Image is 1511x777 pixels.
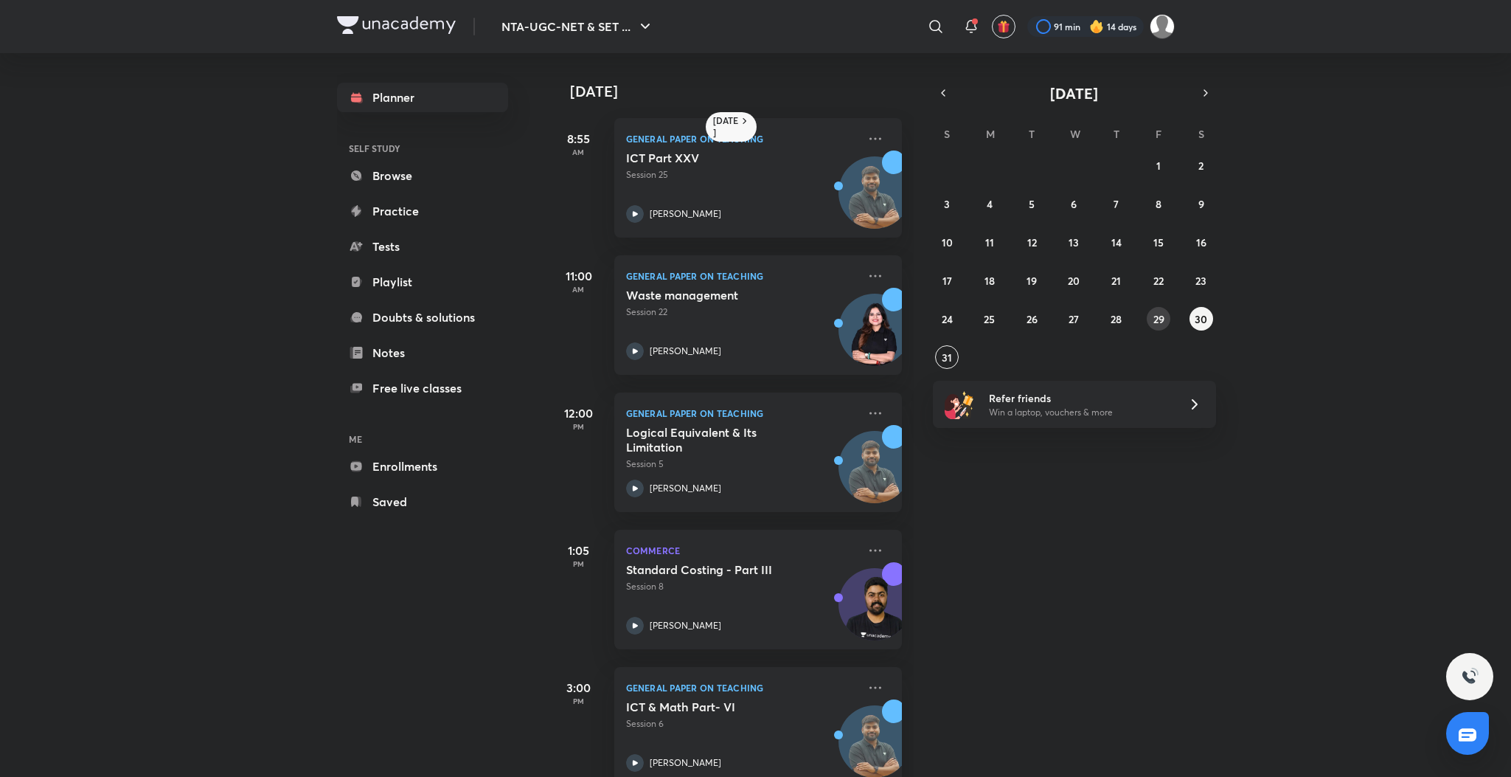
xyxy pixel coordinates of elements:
img: Avatar [839,576,910,647]
button: August 22, 2025 [1147,269,1170,292]
h5: ICT & Math Part- VI [626,700,810,714]
button: August 20, 2025 [1062,269,1086,292]
img: Avatar [839,165,910,235]
button: August 7, 2025 [1105,192,1128,215]
abbr: Wednesday [1070,127,1080,141]
button: August 28, 2025 [1105,307,1128,331]
abbr: Saturday [1198,127,1204,141]
abbr: August 1, 2025 [1156,159,1161,173]
p: Commerce [626,542,858,559]
p: Win a laptop, vouchers & more [989,406,1170,419]
abbr: August 2, 2025 [1198,159,1203,173]
button: August 24, 2025 [935,307,959,331]
abbr: August 20, 2025 [1068,274,1080,288]
a: Doubts & solutions [337,303,508,332]
button: August 18, 2025 [978,269,1001,292]
button: August 14, 2025 [1105,230,1128,254]
a: Enrollments [337,452,508,481]
abbr: August 7, 2025 [1114,197,1119,211]
img: ttu [1461,668,1479,686]
p: Session 8 [626,580,858,593]
h5: Standard Costing - Part III [626,562,810,577]
img: Company Logo [337,16,456,34]
abbr: Sunday [944,127,950,141]
h5: 8:55 [549,130,608,148]
abbr: August 16, 2025 [1196,235,1206,249]
button: August 27, 2025 [1062,307,1086,331]
a: Browse [337,161,508,190]
button: August 21, 2025 [1105,269,1128,292]
h6: Refer friends [989,390,1170,406]
h5: 11:00 [549,267,608,285]
button: August 15, 2025 [1147,230,1170,254]
button: August 31, 2025 [935,345,959,369]
p: Session 6 [626,717,858,731]
img: Avatar [839,302,910,373]
button: August 5, 2025 [1020,192,1043,215]
h6: [DATE] [713,115,739,139]
abbr: August 11, 2025 [985,235,994,249]
a: Practice [337,196,508,226]
p: [PERSON_NAME] [650,345,721,358]
button: August 12, 2025 [1020,230,1043,254]
h5: 12:00 [549,404,608,422]
button: August 11, 2025 [978,230,1001,254]
abbr: August 6, 2025 [1071,197,1077,211]
abbr: August 29, 2025 [1153,312,1164,326]
abbr: August 3, 2025 [944,197,950,211]
abbr: August 9, 2025 [1198,197,1204,211]
h5: 1:05 [549,542,608,559]
a: Company Logo [337,16,456,38]
abbr: August 22, 2025 [1153,274,1164,288]
button: August 16, 2025 [1189,230,1213,254]
abbr: Monday [986,127,995,141]
img: Sakshi Nath [1150,14,1175,39]
abbr: August 18, 2025 [984,274,995,288]
button: August 17, 2025 [935,269,959,292]
p: PM [549,697,608,705]
abbr: Friday [1156,127,1161,141]
h6: ME [337,427,508,452]
p: AM [549,148,608,156]
abbr: August 21, 2025 [1111,274,1121,288]
button: August 4, 2025 [978,192,1001,215]
a: Free live classes [337,373,508,403]
p: [PERSON_NAME] [650,207,721,221]
button: August 26, 2025 [1020,307,1043,331]
button: August 6, 2025 [1062,192,1086,215]
h5: Waste management [626,288,810,303]
abbr: August 13, 2025 [1069,235,1079,249]
abbr: August 30, 2025 [1195,312,1207,326]
abbr: August 5, 2025 [1029,197,1035,211]
abbr: August 26, 2025 [1027,312,1038,326]
h5: Logical Equivalent & Its Limitation [626,425,810,455]
button: August 13, 2025 [1062,230,1086,254]
a: Tests [337,232,508,261]
img: Avatar [839,439,910,510]
p: General Paper on Teaching [626,130,858,148]
p: AM [549,285,608,294]
p: PM [549,422,608,431]
abbr: August 12, 2025 [1027,235,1037,249]
img: avatar [997,20,1010,33]
button: August 25, 2025 [978,307,1001,331]
button: August 19, 2025 [1020,269,1043,292]
abbr: August 4, 2025 [987,197,993,211]
button: August 23, 2025 [1189,269,1213,292]
h5: ICT Part XXV [626,151,810,165]
abbr: August 15, 2025 [1153,235,1164,249]
img: streak [1089,19,1104,34]
abbr: Thursday [1114,127,1119,141]
button: NTA-UGC-NET & SET ... [493,12,663,41]
button: August 2, 2025 [1189,153,1213,177]
p: [PERSON_NAME] [650,482,721,495]
abbr: August 14, 2025 [1111,235,1122,249]
abbr: August 23, 2025 [1195,274,1206,288]
abbr: August 10, 2025 [942,235,953,249]
p: [PERSON_NAME] [650,756,721,770]
a: Planner [337,83,508,112]
abbr: August 8, 2025 [1156,197,1161,211]
button: avatar [992,15,1015,38]
p: General Paper on Teaching [626,267,858,285]
abbr: August 17, 2025 [942,274,952,288]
